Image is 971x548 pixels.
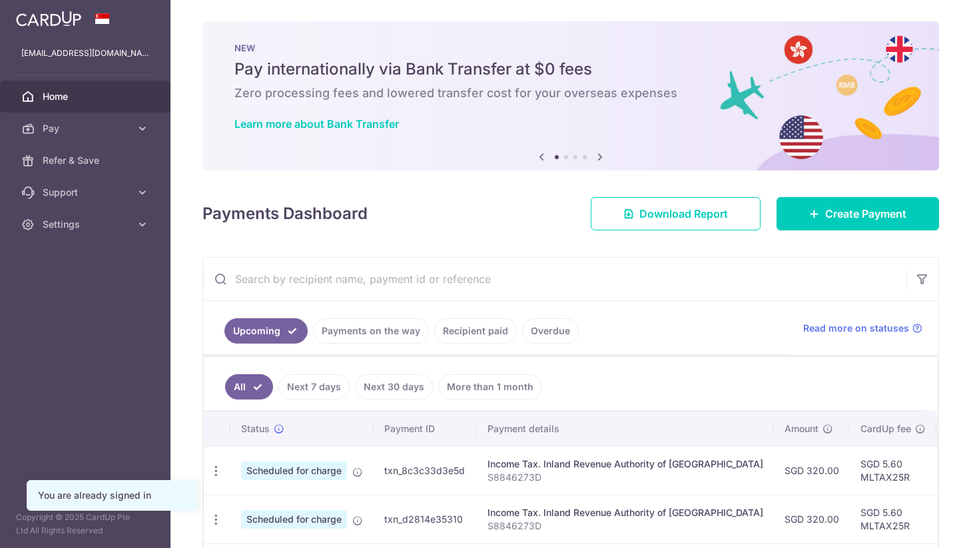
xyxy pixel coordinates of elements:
img: Bank transfer banner [202,21,939,170]
a: Learn more about Bank Transfer [234,117,399,131]
img: CardUp [16,11,81,27]
a: Overdue [522,318,579,344]
a: Next 7 days [278,374,350,400]
h4: Payments Dashboard [202,202,368,226]
td: txn_8c3c33d3e5d [374,446,477,495]
div: Income Tax. Inland Revenue Authority of [GEOGRAPHIC_DATA] [487,457,763,471]
div: You are already signed in [38,489,186,502]
a: Download Report [591,197,761,230]
a: Read more on statuses [803,322,922,335]
a: Upcoming [224,318,308,344]
span: Amount [785,422,818,435]
a: Next 30 days [355,374,433,400]
span: Download Report [639,206,728,222]
a: Create Payment [777,197,939,230]
a: More than 1 month [438,374,542,400]
span: Create Payment [825,206,906,222]
span: Home [43,90,131,103]
p: S8846273D [487,471,763,484]
span: Support [43,186,131,199]
h5: Pay internationally via Bank Transfer at $0 fees [234,59,907,80]
td: txn_d2814e35310 [374,495,477,543]
span: Pay [43,122,131,135]
td: SGD 5.60 MLTAX25R [850,446,936,495]
input: Search by recipient name, payment id or reference [203,258,906,300]
th: Payment ID [374,411,477,446]
td: SGD 5.60 MLTAX25R [850,495,936,543]
h6: Zero processing fees and lowered transfer cost for your overseas expenses [234,85,907,101]
td: SGD 320.00 [774,446,850,495]
p: NEW [234,43,907,53]
a: Payments on the way [313,318,429,344]
span: Refer & Save [43,154,131,167]
td: SGD 320.00 [774,495,850,543]
div: Income Tax. Inland Revenue Authority of [GEOGRAPHIC_DATA] [487,506,763,519]
p: [EMAIL_ADDRESS][DOMAIN_NAME] [21,47,149,60]
a: Recipient paid [434,318,517,344]
p: S8846273D [487,519,763,533]
a: All [225,374,273,400]
span: Scheduled for charge [241,461,347,480]
span: Read more on statuses [803,322,909,335]
span: CardUp fee [860,422,911,435]
th: Payment details [477,411,774,446]
span: Scheduled for charge [241,510,347,529]
span: Settings [43,218,131,231]
span: Status [241,422,270,435]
